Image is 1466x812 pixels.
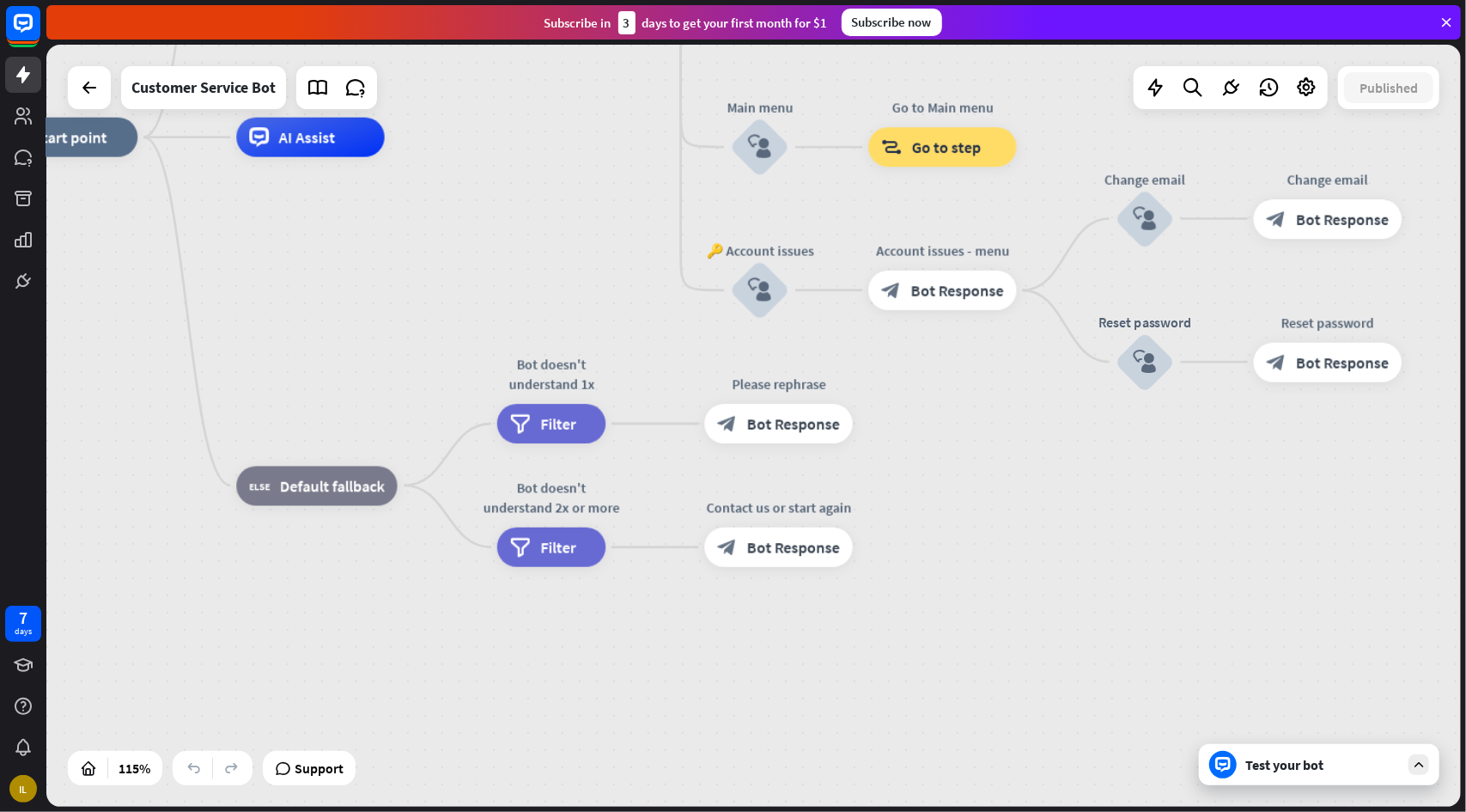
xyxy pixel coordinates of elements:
span: Bot Response [747,537,840,557]
div: Go to Main menu [854,98,1031,118]
i: block_bot_response [1267,352,1287,372]
span: Bot Response [911,280,1004,300]
div: Contact us or start again [690,498,867,517]
div: Bot doesn't understand 1x [483,355,621,394]
div: 3 [618,11,636,34]
div: 🔑 Account issues [701,241,819,260]
span: AI Assist [279,127,336,147]
div: Subscribe in days to get your first month for $1 [544,11,828,34]
div: Reset password [1239,313,1417,333]
button: Open LiveChat chat widget [14,7,65,58]
i: block_bot_response [881,280,901,300]
span: Start point [33,127,106,147]
div: Reset password [1086,313,1204,333]
div: Change email [1239,169,1417,189]
div: Main menu [701,98,819,118]
span: Support [295,754,344,782]
div: Customer Service Bot [131,66,276,109]
span: Bot Response [1296,209,1389,229]
div: Please rephrase [690,375,867,394]
span: Bot Response [1296,352,1389,372]
span: Bot Response [747,414,840,434]
i: filter [510,537,531,557]
i: block_bot_response [1267,209,1287,229]
div: Bot doesn't understand 2x or more [483,478,621,517]
a: 7 days [5,606,41,642]
div: Subscribe now [842,9,942,36]
i: block_fallback [249,475,270,495]
i: block_goto [881,137,902,157]
i: block_user_input [1133,207,1157,231]
i: block_bot_response [717,537,737,557]
div: 7 [19,610,27,626]
i: block_user_input [1133,350,1157,374]
div: days [15,626,32,638]
div: Account issues - menu [854,241,1031,260]
span: Go to step [912,137,982,157]
span: Filter [540,537,575,557]
div: IL [9,775,37,803]
i: filter [510,414,531,434]
button: Published [1344,72,1433,103]
div: 115% [113,754,155,782]
i: block_user_input [748,135,772,159]
div: Test your bot [1245,756,1400,773]
span: Default fallback [280,475,385,495]
i: block_user_input [748,278,772,302]
i: block_bot_response [717,414,737,434]
span: Filter [540,414,575,434]
div: Change email [1086,169,1204,189]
